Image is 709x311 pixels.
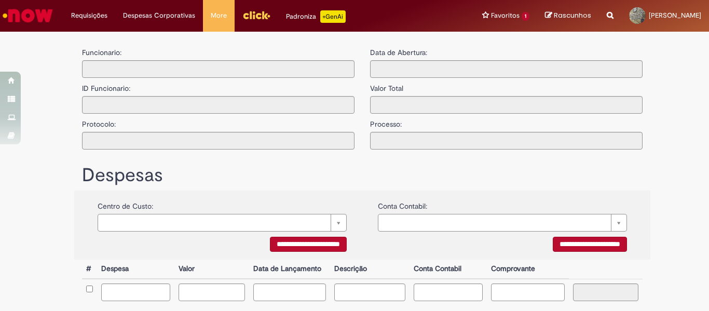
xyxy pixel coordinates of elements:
[487,260,569,279] th: Comprovante
[71,10,107,21] span: Requisições
[211,10,227,21] span: More
[242,7,270,23] img: click_logo_yellow_360x200.png
[330,260,409,279] th: Descrição
[378,214,627,232] a: Limpar campo {0}
[370,47,427,58] label: Data de Abertura:
[491,10,520,21] span: Favoritos
[82,114,116,129] label: Protocolo:
[286,10,346,23] div: Padroniza
[98,214,347,232] a: Limpar campo {0}
[522,12,529,21] span: 1
[97,260,174,279] th: Despesa
[123,10,195,21] span: Despesas Corporativas
[249,260,331,279] th: Data de Lançamento
[378,196,427,211] label: Conta Contabil:
[1,5,54,26] img: ServiceNow
[82,165,643,186] h1: Despesas
[98,196,153,211] label: Centro de Custo:
[174,260,249,279] th: Valor
[554,10,591,20] span: Rascunhos
[410,260,487,279] th: Conta Contabil
[82,260,97,279] th: #
[320,10,346,23] p: +GenAi
[82,47,121,58] label: Funcionario:
[82,78,130,93] label: ID Funcionario:
[545,11,591,21] a: Rascunhos
[649,11,701,20] span: [PERSON_NAME]
[370,78,403,93] label: Valor Total
[370,114,402,129] label: Processo:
